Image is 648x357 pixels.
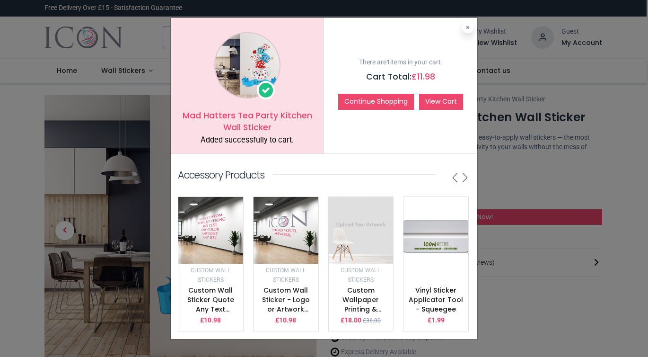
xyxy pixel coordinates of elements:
span: 10.98 [204,316,221,324]
span: 10.98 [279,316,296,324]
span: 36.00 [366,317,381,324]
b: 1 [386,58,390,66]
span: 11.98 [417,71,435,82]
img: image_512 [254,197,318,264]
a: Custom Wallpaper Printing & Custom Wall Murals [339,286,383,332]
img: image_1024 [214,32,280,98]
span: 18.00 [344,316,361,324]
p: £ [200,316,221,325]
small: £ [363,317,381,325]
img: image_512 [403,197,468,273]
small: Custom Wall Stickers [266,267,306,283]
p: £ [341,316,361,325]
a: Custom Wall Stickers [341,266,381,283]
a: Vinyl Sticker Applicator Tool - Squeegee [409,286,463,313]
p: There are items in your cart. [331,58,470,67]
p: £ [275,316,296,325]
a: Custom Wall Sticker - Logo or Artwork Printing - Upload your design [262,286,310,341]
button: Continue Shopping [338,94,414,110]
small: Custom Wall Stickers [191,267,231,283]
span: 1.99 [431,316,445,324]
a: View Cart [419,94,463,110]
h5: Cart Total: [331,71,470,83]
p: £ [428,316,445,325]
span: £ [412,71,435,82]
a: Custom Wall Stickers [266,266,306,283]
small: Custom Wall Stickers [341,267,381,283]
p: Accessory Products [178,168,264,182]
img: image_512 [329,197,394,264]
img: image_512 [178,197,243,264]
a: Custom Wall Sticker Quote Any Text & Colour - Vinyl Lettering [184,286,238,332]
h5: Mad Hatters Tea Party Kitchen Wall Sticker [178,110,316,133]
div: Added successfully to cart. [178,135,316,146]
a: Custom Wall Stickers [191,266,231,283]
